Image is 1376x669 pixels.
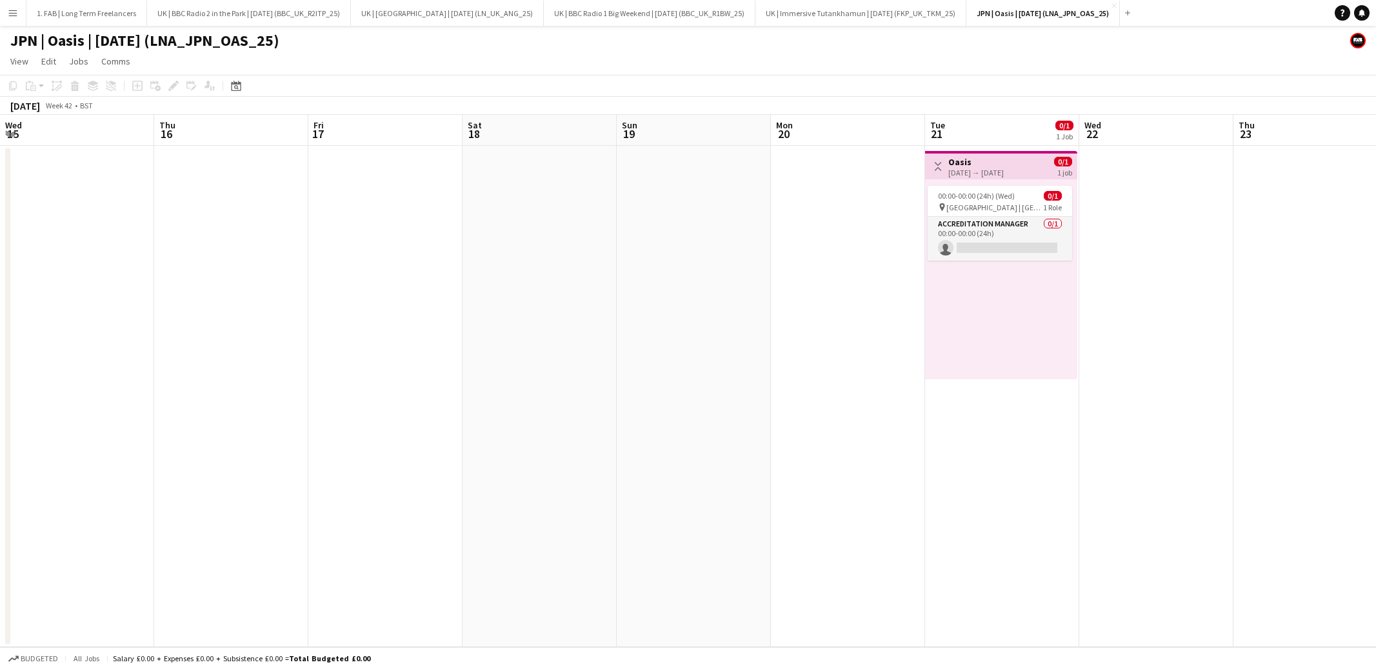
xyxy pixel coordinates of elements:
app-card-role: Accreditation Manager0/100:00-00:00 (24h) [928,217,1072,261]
button: UK | [GEOGRAPHIC_DATA] | [DATE] (LN_UK_ANG_25) [351,1,544,26]
span: Week 42 [43,101,75,110]
span: Sun [622,119,637,131]
span: Thu [159,119,175,131]
span: 20 [774,126,793,141]
div: [DATE] [10,99,40,112]
div: Salary £0.00 + Expenses £0.00 + Subsistence £0.00 = [113,654,370,663]
button: 1. FAB | Long Term Freelancers [26,1,147,26]
button: UK | Immersive Tutankhamun | [DATE] (FKP_UK_TKM_25) [755,1,966,26]
div: [DATE] → [DATE] [948,168,1004,177]
span: 17 [312,126,324,141]
button: Budgeted [6,652,60,666]
span: Total Budgeted £0.00 [289,654,370,663]
span: 0/1 [1055,121,1073,130]
span: View [10,55,28,67]
span: 1 Role [1043,203,1062,212]
div: BST [80,101,93,110]
span: Budgeted [21,654,58,663]
div: 1 Job [1056,132,1073,141]
span: 18 [466,126,482,141]
span: 00:00-00:00 (24h) (Wed) [938,191,1015,201]
span: Fri [314,119,324,131]
span: Comms [101,55,130,67]
button: UK | BBC Radio 2 in the Park | [DATE] (BBC_UK_R2ITP_25) [147,1,351,26]
span: 0/1 [1044,191,1062,201]
span: Wed [5,119,22,131]
span: 19 [620,126,637,141]
span: Sat [468,119,482,131]
span: Tue [930,119,945,131]
span: 21 [928,126,945,141]
a: Jobs [64,53,94,70]
div: 1 job [1057,166,1072,177]
span: 23 [1237,126,1255,141]
span: 0/1 [1054,157,1072,166]
span: 16 [157,126,175,141]
a: View [5,53,34,70]
span: Jobs [69,55,88,67]
a: Edit [36,53,61,70]
span: Wed [1084,119,1101,131]
app-job-card: 00:00-00:00 (24h) (Wed)0/1 [GEOGRAPHIC_DATA] | [GEOGRAPHIC_DATA], [GEOGRAPHIC_DATA]1 RoleAccredit... [928,186,1072,261]
h3: Oasis [948,156,1004,168]
span: [GEOGRAPHIC_DATA] | [GEOGRAPHIC_DATA], [GEOGRAPHIC_DATA] [946,203,1043,212]
button: UK | BBC Radio 1 Big Weekend | [DATE] (BBC_UK_R1BW_25) [544,1,755,26]
span: Thu [1239,119,1255,131]
span: 22 [1082,126,1101,141]
a: Comms [96,53,135,70]
h1: JPN | Oasis | [DATE] (LNA_JPN_OAS_25) [10,31,279,50]
span: 15 [3,126,22,141]
span: Mon [776,119,793,131]
app-user-avatar: FAB Finance [1350,33,1366,48]
button: JPN | Oasis | [DATE] (LNA_JPN_OAS_25) [966,1,1120,26]
span: All jobs [71,654,102,663]
span: Edit [41,55,56,67]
